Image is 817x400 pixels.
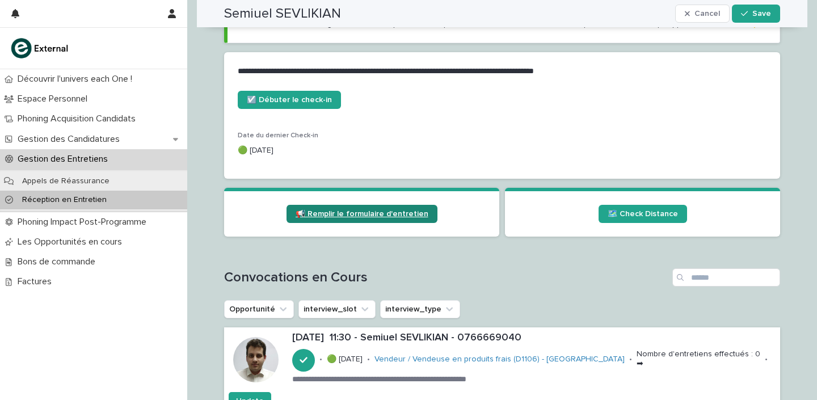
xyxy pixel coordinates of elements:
[13,176,119,186] p: Appels de Réassurance
[224,270,668,286] h1: Convocations en Cours
[13,237,131,247] p: Les Opportunités en cours
[327,355,363,364] p: 🟢 [DATE]
[732,5,780,23] button: Save
[238,132,318,139] span: Date du dernier Check-in
[224,300,294,318] button: Opportunité
[13,154,117,165] p: Gestion des Entretiens
[238,91,341,109] a: ☑️ Débuter le check-in
[13,195,116,205] p: Réception en Entretien
[13,217,155,228] p: Phoning Impact Post-Programme
[374,355,625,364] a: Vendeur / Vendeuse en produits frais (D1106) - [GEOGRAPHIC_DATA]
[694,10,720,18] span: Cancel
[9,37,71,60] img: bc51vvfgR2QLHU84CWIQ
[292,332,776,344] p: [DATE] 11:30 - Semiuel SEVLIKIAN - 0766669040
[13,276,61,287] p: Factures
[13,113,145,124] p: Phoning Acquisition Candidats
[13,94,96,104] p: Espace Personnel
[13,134,129,145] p: Gestion des Candidatures
[287,205,437,223] a: 📢 Remplir le formulaire d'entretien
[367,355,370,364] p: •
[13,256,104,267] p: Bons de commande
[298,300,376,318] button: interview_slot
[672,268,780,287] input: Search
[296,210,428,218] span: 📢 Remplir le formulaire d'entretien
[675,5,730,23] button: Cancel
[319,355,322,364] p: •
[238,145,767,157] p: 🟢 [DATE]
[599,205,687,223] a: 🗺️ Check Distance
[629,355,632,364] p: •
[752,10,771,18] span: Save
[380,300,460,318] button: interview_type
[608,210,678,218] span: 🗺️ Check Distance
[247,96,332,104] span: ☑️ Débuter le check-in
[224,6,341,22] h2: Semiuel SEVLIKIAN
[13,74,141,85] p: Découvrir l'univers each One !
[765,355,768,364] p: •
[637,350,760,369] p: Nombre d'entretiens effectués : 0 ➡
